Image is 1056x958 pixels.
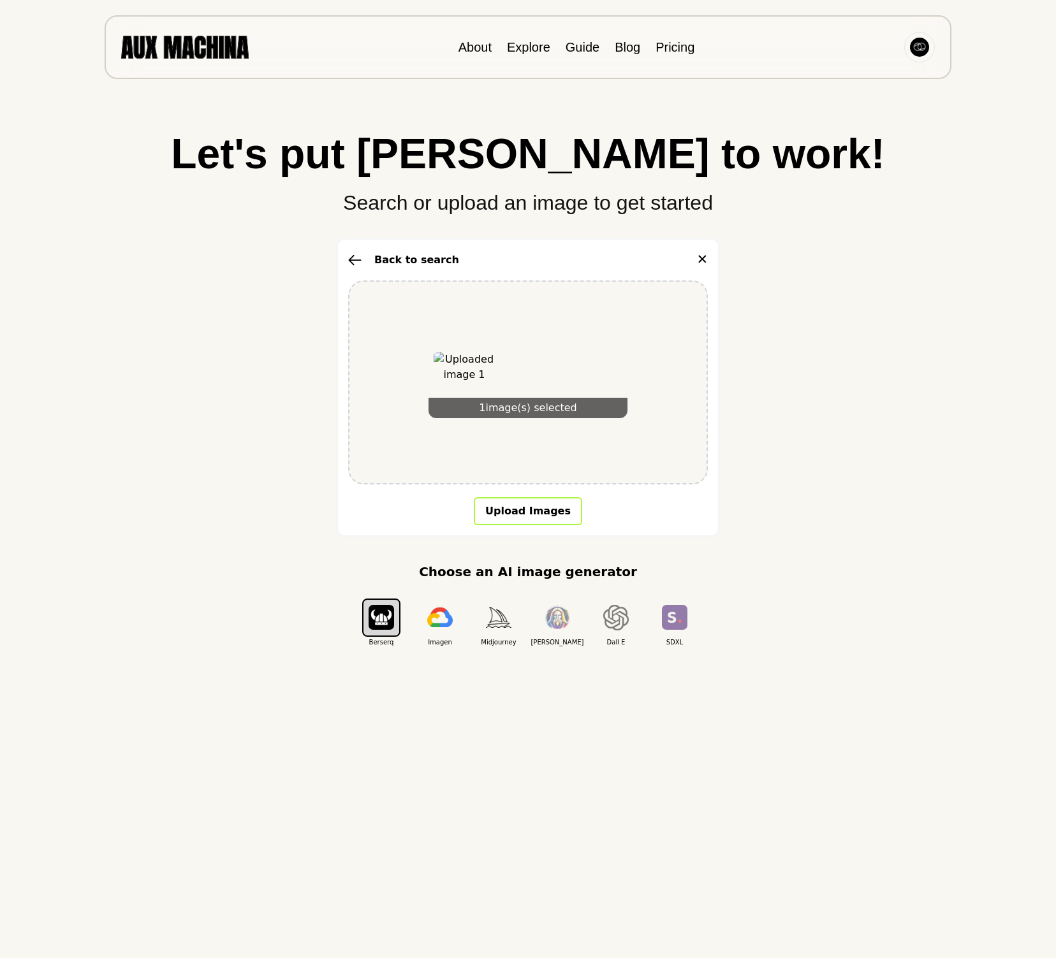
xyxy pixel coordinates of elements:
div: 1 image(s) selected [429,398,627,418]
img: SDXL [662,605,687,630]
img: Dall E [603,605,629,630]
p: Choose an AI image generator [419,562,637,581]
img: AUX MACHINA [121,36,249,58]
img: Leonardo [545,606,570,629]
span: Imagen [411,637,469,647]
img: Avatar [910,38,929,57]
a: Guide [566,40,599,54]
img: Midjourney [486,607,511,628]
img: Berserq [369,605,394,630]
span: Berserq [352,637,411,647]
a: Blog [615,40,640,54]
button: Back to search [348,252,459,268]
a: Pricing [656,40,694,54]
a: About [458,40,492,54]
p: Search or upload an image to get started [26,175,1030,218]
span: [PERSON_NAME] [528,637,587,647]
h1: Let's put [PERSON_NAME] to work! [26,133,1030,175]
span: SDXL [645,637,704,647]
span: Dall E [587,637,645,647]
img: Uploaded image 1 [434,352,495,413]
span: Midjourney [469,637,528,647]
img: Imagen [427,607,453,628]
a: Explore [507,40,550,54]
button: Upload Images [474,497,582,525]
button: ✕ [696,250,708,270]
